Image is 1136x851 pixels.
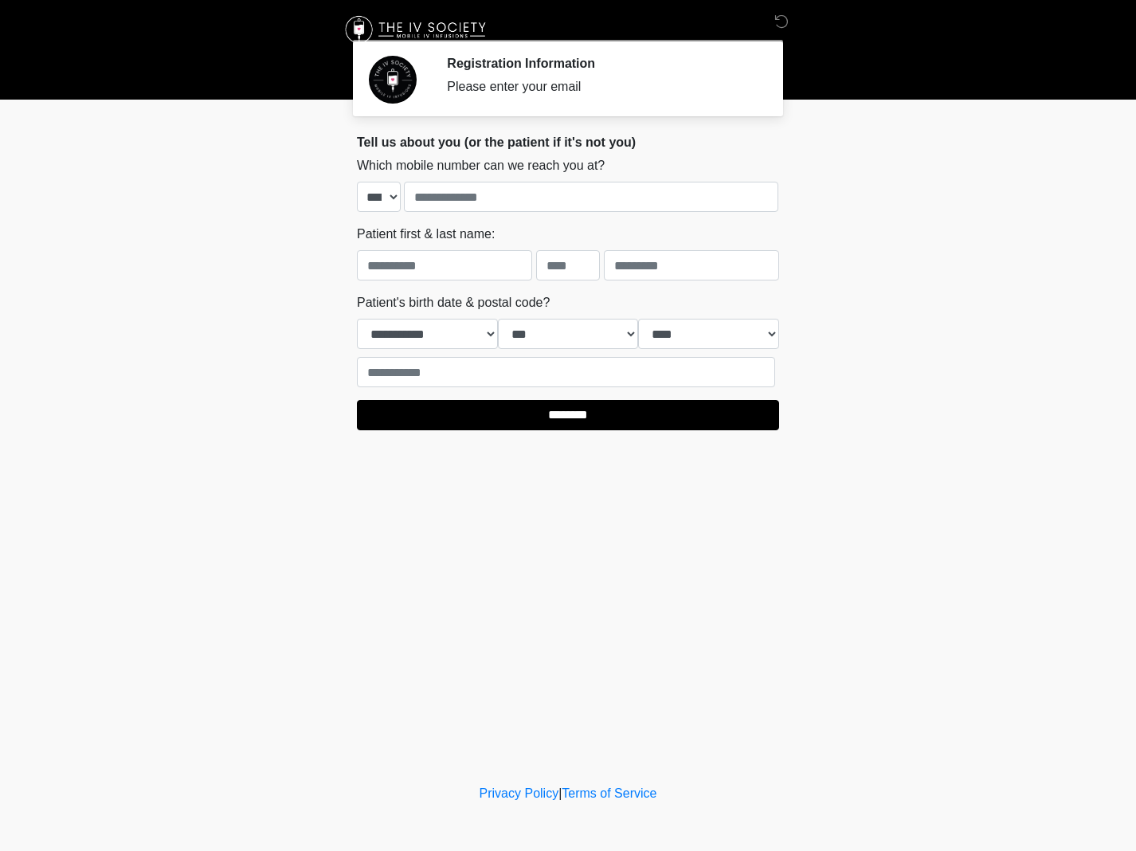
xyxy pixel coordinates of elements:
label: Patient first & last name: [357,225,495,244]
label: Patient's birth date & postal code? [357,293,550,312]
label: Which mobile number can we reach you at? [357,156,605,175]
img: Agent Avatar [369,56,417,104]
h2: Registration Information [447,56,755,71]
a: Privacy Policy [480,786,559,800]
div: Please enter your email [447,77,755,96]
a: Terms of Service [562,786,656,800]
h2: Tell us about you (or the patient if it's not you) [357,135,779,150]
a: | [558,786,562,800]
img: The IV Society Logo [341,12,493,48]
